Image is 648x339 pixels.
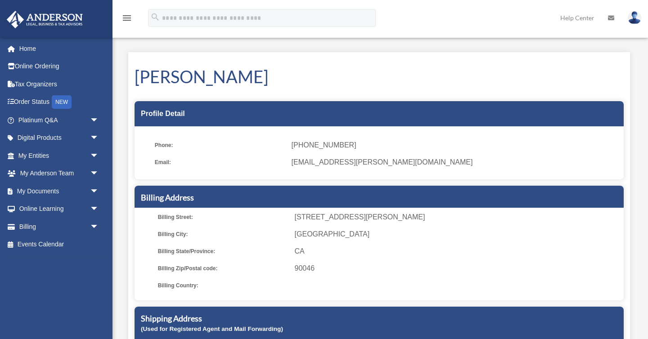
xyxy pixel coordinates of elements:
a: Online Learningarrow_drop_down [6,200,112,218]
span: Billing Zip/Postal code: [158,262,288,275]
span: arrow_drop_down [90,182,108,201]
span: [PHONE_NUMBER] [292,139,617,152]
h5: Billing Address [141,192,617,203]
span: Email: [155,156,285,169]
i: search [150,12,160,22]
h5: Shipping Address [141,313,617,324]
a: Tax Organizers [6,75,112,93]
a: Billingarrow_drop_down [6,218,112,236]
img: User Pic [628,11,641,24]
span: arrow_drop_down [90,111,108,129]
span: 90046 [295,262,621,275]
span: [STREET_ADDRESS][PERSON_NAME] [295,211,621,223]
a: menu [121,16,132,23]
span: [EMAIL_ADDRESS][PERSON_NAME][DOMAIN_NAME] [292,156,617,169]
span: arrow_drop_down [90,129,108,147]
span: CA [295,245,621,258]
span: Billing Street: [158,211,288,223]
a: Online Ordering [6,58,112,76]
span: Billing State/Province: [158,245,288,258]
h1: [PERSON_NAME] [135,65,624,89]
span: Phone: [155,139,285,152]
span: arrow_drop_down [90,218,108,236]
i: menu [121,13,132,23]
span: arrow_drop_down [90,200,108,219]
a: Order StatusNEW [6,93,112,112]
div: NEW [52,95,72,109]
span: Billing City: [158,228,288,241]
span: Billing Country: [158,279,288,292]
small: (Used for Registered Agent and Mail Forwarding) [141,326,283,332]
a: Platinum Q&Aarrow_drop_down [6,111,112,129]
img: Anderson Advisors Platinum Portal [4,11,85,28]
div: Profile Detail [135,101,624,126]
a: My Entitiesarrow_drop_down [6,147,112,165]
span: arrow_drop_down [90,165,108,183]
a: Digital Productsarrow_drop_down [6,129,112,147]
a: My Anderson Teamarrow_drop_down [6,165,112,183]
span: [GEOGRAPHIC_DATA] [295,228,621,241]
a: Home [6,40,112,58]
a: Events Calendar [6,236,112,254]
a: My Documentsarrow_drop_down [6,182,112,200]
span: arrow_drop_down [90,147,108,165]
